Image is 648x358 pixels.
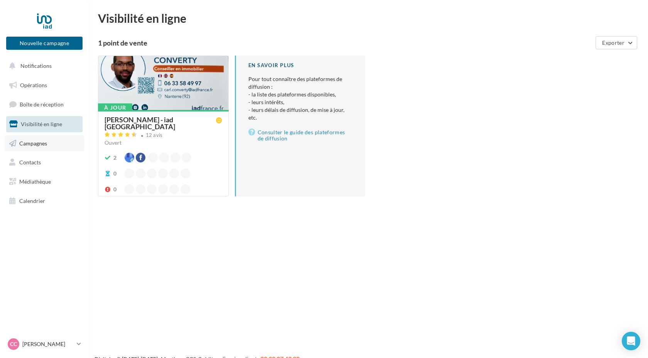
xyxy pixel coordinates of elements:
[98,12,639,24] div: Visibilité en ligne
[19,159,41,165] span: Contacts
[5,116,84,132] a: Visibilité en ligne
[19,198,45,204] span: Calendrier
[5,58,81,74] button: Notifications
[105,139,121,146] span: Ouvert
[22,340,74,348] p: [PERSON_NAME]
[248,98,353,106] li: - leurs intérêts,
[248,75,353,122] p: Pour tout connaître des plateformes de diffusion :
[6,337,83,351] a: CC [PERSON_NAME]
[5,135,84,152] a: Campagnes
[21,121,62,127] span: Visibilité en ligne
[5,193,84,209] a: Calendrier
[5,96,84,113] a: Boîte de réception
[19,140,47,146] span: Campagnes
[596,36,637,49] button: Exporter
[19,178,51,185] span: Médiathèque
[113,170,116,177] div: 0
[113,154,116,162] div: 2
[146,133,163,138] div: 12 avis
[113,186,116,193] div: 0
[5,174,84,190] a: Médiathèque
[98,103,132,112] div: À jour
[248,62,353,69] div: En savoir plus
[5,77,84,93] a: Opérations
[10,340,17,348] span: CC
[98,39,592,46] div: 1 point de vente
[20,82,47,88] span: Opérations
[5,154,84,171] a: Contacts
[20,101,64,108] span: Boîte de réception
[602,39,624,46] span: Exporter
[248,91,353,98] li: - la liste des plateformes disponibles,
[105,131,222,140] a: 12 avis
[248,128,353,143] a: Consulter le guide des plateformes de diffusion
[248,106,353,122] li: - leurs délais de diffusion, de mise à jour, etc.
[105,116,216,130] div: [PERSON_NAME] - iad [GEOGRAPHIC_DATA]
[6,37,83,50] button: Nouvelle campagne
[622,332,640,350] div: Open Intercom Messenger
[20,62,52,69] span: Notifications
